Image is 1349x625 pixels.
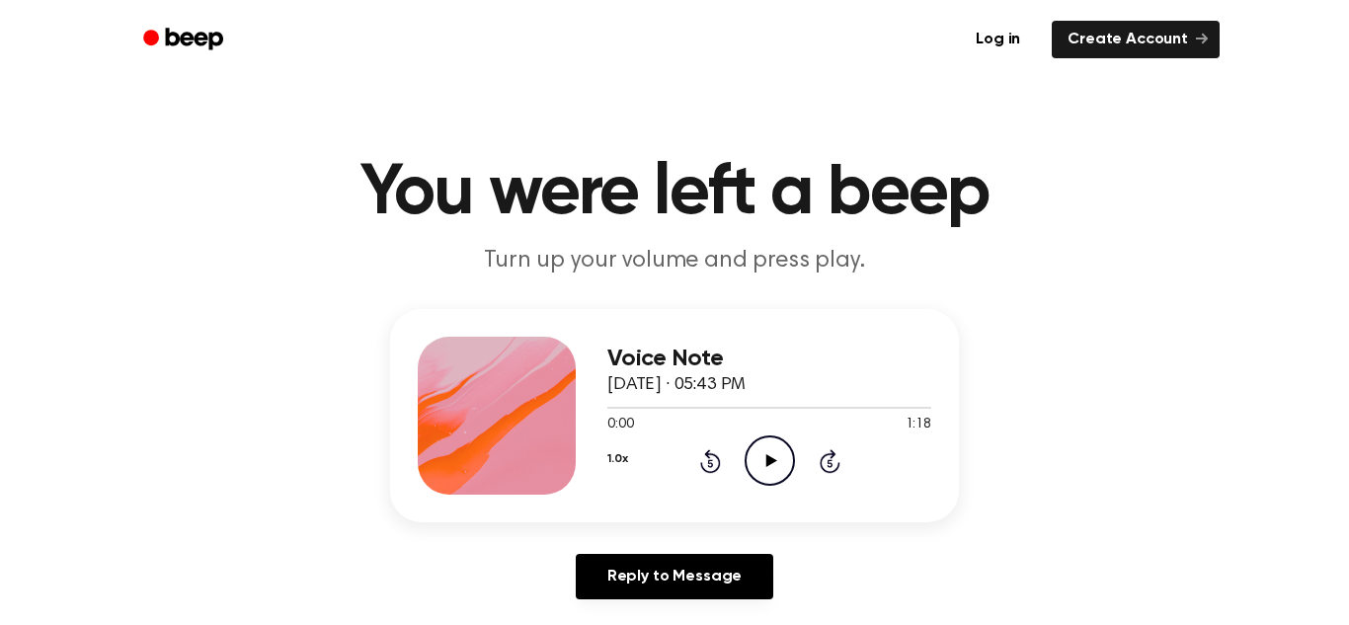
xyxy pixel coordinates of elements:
a: Beep [129,21,241,59]
a: Reply to Message [576,554,773,599]
p: Turn up your volume and press play. [295,245,1054,277]
h1: You were left a beep [169,158,1180,229]
a: Log in [956,17,1040,62]
span: [DATE] · 05:43 PM [607,376,746,394]
h3: Voice Note [607,346,931,372]
button: 1.0x [607,442,627,476]
span: 0:00 [607,415,633,435]
a: Create Account [1052,21,1220,58]
span: 1:18 [906,415,931,435]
